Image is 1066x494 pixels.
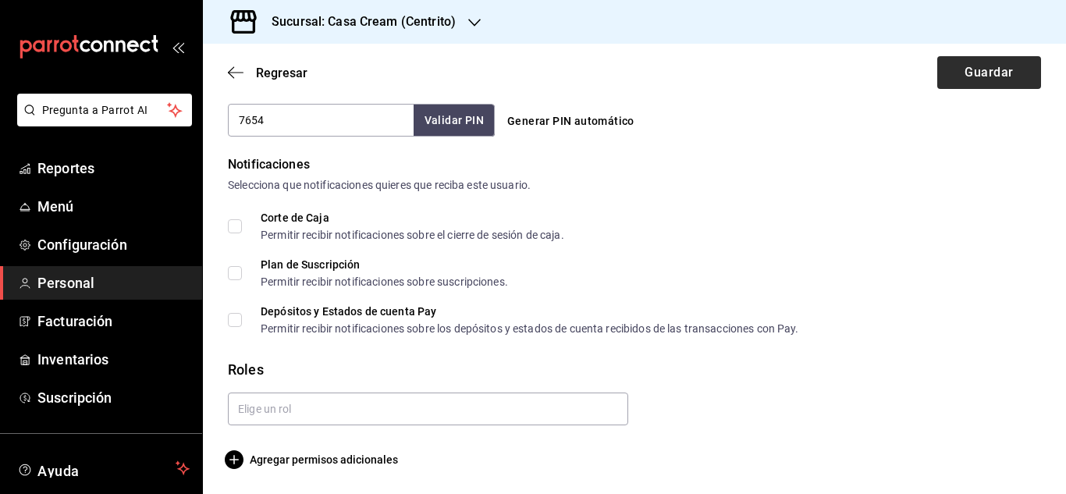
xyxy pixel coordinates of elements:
span: Facturación [37,311,190,332]
div: Permitir recibir notificaciones sobre suscripciones. [261,276,508,287]
h3: Sucursal: Casa Cream (Centrito) [259,12,456,31]
button: open_drawer_menu [172,41,184,53]
span: Personal [37,272,190,293]
span: Reportes [37,158,190,179]
span: Ayuda [37,459,169,478]
div: Selecciona que notificaciones quieres que reciba este usuario. [228,177,1041,194]
span: Regresar [256,66,307,80]
input: 3 a 6 dígitos [228,104,414,137]
div: Roles [228,359,1041,380]
div: Corte de Caja [261,212,564,223]
span: Suscripción [37,387,190,408]
button: Agregar permisos adicionales [228,450,398,469]
div: Notificaciones [228,155,1041,174]
button: Generar PIN automático [501,107,641,136]
div: Plan de Suscripción [261,259,508,270]
div: Depósitos y Estados de cuenta Pay [261,306,799,317]
span: Inventarios [37,349,190,370]
button: Pregunta a Parrot AI [17,94,192,126]
a: Pregunta a Parrot AI [11,113,192,130]
span: Configuración [37,234,190,255]
div: Permitir recibir notificaciones sobre los depósitos y estados de cuenta recibidos de las transacc... [261,323,799,334]
button: Validar PIN [414,105,495,137]
span: Menú [37,196,190,217]
button: Regresar [228,66,307,80]
div: Permitir recibir notificaciones sobre el cierre de sesión de caja. [261,229,564,240]
span: Pregunta a Parrot AI [42,102,168,119]
input: Elige un rol [228,393,628,425]
button: Guardar [937,56,1041,89]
